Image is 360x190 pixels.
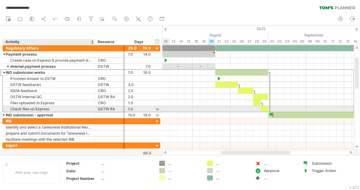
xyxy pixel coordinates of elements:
[6,118,92,124] div: IRB
[185,38,193,45] div: Friday, 15 August 2025
[154,112,160,119] div: scroll to activity
[66,176,100,181] div: Project Number
[268,38,276,45] div: Monday, 1 September 2025
[109,32,268,38] div: August 2025
[216,161,249,166] div: ....
[284,38,291,45] div: Wednesday, 3 September 2025
[299,38,306,45] div: Friday, 5 September 2025
[223,38,230,45] div: Friday, 22 August 2025
[352,38,359,45] div: Tuesday, 16 September 2025
[6,100,92,106] div: Files uploaded to Express
[128,88,151,94] div: 2.0
[128,51,151,57] div: 7.0
[216,175,249,181] div: ....
[101,161,152,166] div: ....
[98,39,121,45] div: Resource
[128,112,151,118] div: 15.0
[349,185,359,190] div: v 422
[154,106,160,112] div: scroll to activity
[125,39,153,45] div: Days
[6,51,92,57] div: Payment process
[230,38,238,45] div: Monday, 25 August 2025
[6,136,92,142] div: facilitate meetings with the selected IRB
[168,175,201,181] div: ....
[101,168,152,174] div: ....
[312,161,345,166] div: Submission
[6,82,92,88] div: DSTW feedbacks
[162,38,170,45] div: Tuesday, 12 August 2025
[208,38,215,45] div: Wednesday, 20 August 2025
[215,38,223,45] div: Thursday, 21 August 2025
[329,38,337,45] div: Thursday, 11 September 2025
[98,76,122,81] div: CRO
[98,88,122,94] div: CRO
[98,64,122,69] div: DSTW
[6,57,92,63] div: Create case on Express & provide payment slip to DSTW
[128,82,151,88] div: 3.0
[5,39,91,45] div: Activity
[264,168,297,173] div: Aprpoval
[98,82,122,88] div: DSTW
[200,38,208,45] div: Tuesday, 19 August 2025
[253,38,261,45] div: Thursday, 28 August 2025
[98,57,122,63] div: CRO
[6,106,92,112] div: Check files on Express
[128,100,151,106] div: 1.0
[128,70,151,75] div: 7.0
[264,175,297,181] div: ....
[6,124,92,130] div: identify and select a Taiwanese Institutional Review Board
[6,112,92,118] div: IND submission - approval
[238,38,246,45] div: Tuesday, 26 August 2025
[128,106,151,112] div: 1.0
[312,168,345,173] div: Trigger Action
[193,38,200,45] div: Monday, 18 August 2025
[261,38,268,45] div: Friday, 29 August 2025
[6,94,92,100] div: DSTW internal QC
[6,88,92,94] div: IQVIA feedback
[276,38,284,45] div: Tuesday, 2 September 2025
[125,151,151,155] div: 86.0
[128,45,151,51] div: 29.0
[6,149,92,154] div: understand import regulations for clinical trial materials in [GEOGRAPHIC_DATA]
[216,168,249,173] div: ....
[170,38,177,45] div: Wednesday, 13 August 2025
[6,76,92,81] div: Provides dossier to DSTW
[168,168,201,173] div: ....
[6,143,92,148] div: Import
[101,176,152,181] div: ....
[168,161,201,166] div: ....
[344,38,352,45] div: Monday, 15 September 2025
[264,161,297,166] div: ....
[66,161,100,166] div: Project:
[98,100,122,106] div: CRO
[314,38,321,45] div: Tuesday, 9 September 2025
[321,38,329,45] div: Wednesday, 10 September 2025
[246,38,253,45] div: Wednesday, 27 August 2025
[3,161,60,184] div: Add your own logo
[66,168,100,174] div: Date:
[6,130,92,136] div: prepare and submit documents for Taiwanese IRB
[306,38,314,45] div: Monday, 8 September 2025
[6,45,92,51] div: Regulatory Affairs
[177,38,185,45] div: Thursday, 14 August 2025
[128,94,151,100] div: 2.0
[98,106,122,112] div: DSTW RA
[337,38,344,45] div: Friday, 12 September 2025
[291,38,299,45] div: Thursday, 4 September 2025
[6,70,92,75] div: IND submission works
[6,64,92,69] div: internal payment process
[98,94,122,100] div: DSTW RA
